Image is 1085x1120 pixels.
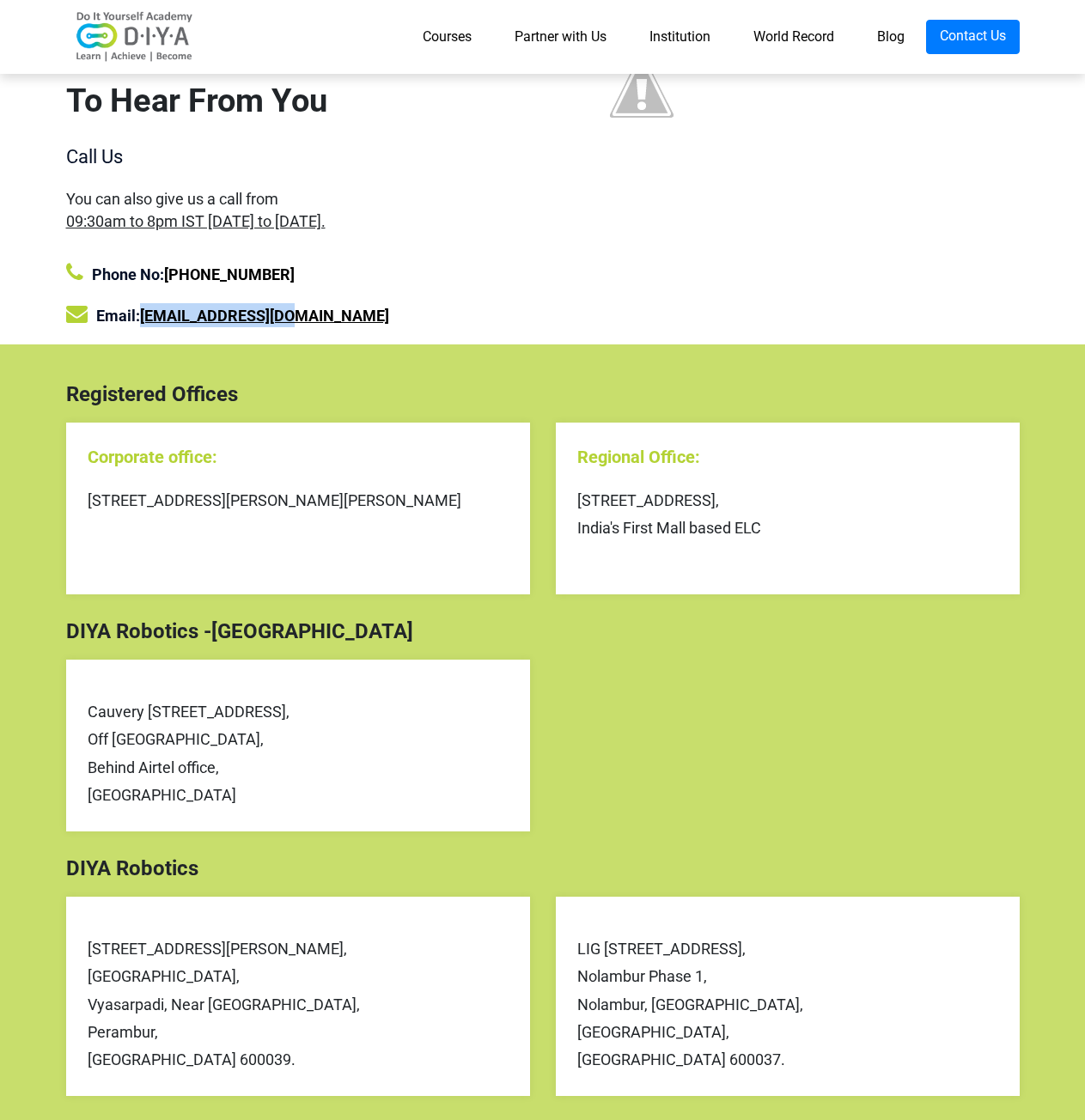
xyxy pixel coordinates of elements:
img: logo-v2.png [66,11,204,63]
div: Regional Office: [577,444,998,470]
span: 09:30am to 8pm IST [DATE] to [DATE]. [66,212,326,230]
div: DIYA Robotics [53,853,1033,884]
a: Blog [856,20,926,54]
div: [STREET_ADDRESS][PERSON_NAME][PERSON_NAME] [88,487,509,514]
a: Contact Us [926,20,1020,54]
a: [PHONE_NUMBER] [164,265,295,283]
a: Partner with Us [493,20,628,54]
a: World Record [732,20,856,54]
div: [STREET_ADDRESS], India's First Mall based ELC [577,487,998,543]
div: You can also give us a call from [66,188,530,231]
a: [EMAIL_ADDRESS][DOMAIN_NAME] [140,307,389,325]
div: Corporate office: [88,444,509,470]
div: Cauvery [STREET_ADDRESS], Off [GEOGRAPHIC_DATA], Behind Airtel office, [GEOGRAPHIC_DATA] [88,698,509,810]
div: DIYA Robotics -[GEOGRAPHIC_DATA] [53,616,1033,647]
div: [STREET_ADDRESS][PERSON_NAME], [GEOGRAPHIC_DATA], Vyasarpadi, Near [GEOGRAPHIC_DATA], Perambur, [... [88,935,509,1074]
div: We Are Happy To Hear From You [66,27,530,125]
div: Registered Offices [53,379,1033,410]
a: Institution [628,20,732,54]
div: Email: [66,303,530,327]
div: Call Us [66,143,530,171]
div: LIG [STREET_ADDRESS], Nolambur Phase 1, Nolambur, [GEOGRAPHIC_DATA], [GEOGRAPHIC_DATA], [GEOGRAPH... [577,935,998,1074]
div: Phone No: [66,262,530,286]
a: Courses [401,20,493,54]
